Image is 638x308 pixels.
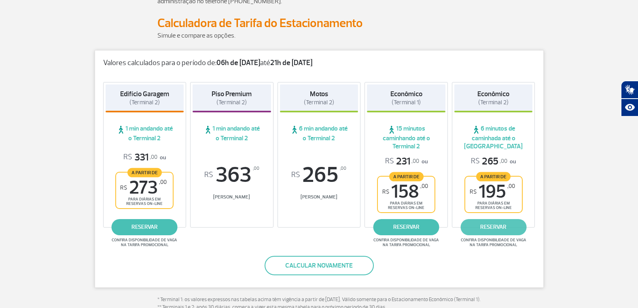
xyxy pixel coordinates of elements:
[270,58,312,68] strong: 21h de [DATE]
[110,238,178,247] span: Confira disponibilidade de vaga na tarifa promocional
[280,194,358,200] span: [PERSON_NAME]
[385,201,428,210] span: para diárias em reservas on-line
[478,99,509,106] span: (Terminal 2)
[477,90,509,98] strong: Econômico
[385,155,419,168] span: 231
[120,179,167,197] span: 273
[420,183,428,190] sup: ,00
[193,194,271,200] span: [PERSON_NAME]
[123,197,166,206] span: para diárias em reservas on-line
[291,171,300,179] sup: R$
[385,155,428,168] p: ou
[103,59,535,68] p: Valores calculados para o período de: até
[157,16,481,31] h2: Calculadora de Tarifa do Estacionamento
[112,219,178,235] a: reservar
[216,58,260,68] strong: 06h de [DATE]
[470,183,515,201] span: 195
[127,168,162,177] span: A partir de
[159,179,167,186] sup: ,00
[621,81,638,99] button: Abrir tradutor de língua de sinais.
[621,81,638,116] div: Plugin de acessibilidade da Hand Talk.
[157,31,481,40] p: Simule e compare as opções.
[216,99,247,106] span: (Terminal 2)
[507,183,515,190] sup: ,00
[280,164,358,186] span: 265
[470,188,477,195] sup: R$
[120,90,169,98] strong: Edifício Garagem
[304,99,334,106] span: (Terminal 2)
[621,99,638,116] button: Abrir recursos assistivos.
[193,124,271,142] span: 1 min andando até o Terminal 2
[454,124,533,150] span: 6 minutos de caminhada até o [GEOGRAPHIC_DATA]
[373,219,439,235] a: reservar
[372,238,440,247] span: Confira disponibilidade de vaga na tarifa promocional
[460,238,528,247] span: Confira disponibilidade de vaga na tarifa promocional
[367,124,445,150] span: 15 minutos caminhando até o Terminal 2
[382,188,389,195] sup: R$
[471,155,516,168] p: ou
[129,99,160,106] span: (Terminal 2)
[253,164,259,173] sup: ,00
[460,219,526,235] a: reservar
[390,90,422,98] strong: Econômico
[193,164,271,186] span: 363
[123,151,166,164] p: ou
[382,183,428,201] span: 158
[392,99,421,106] span: (Terminal 1)
[472,201,515,210] span: para diárias em reservas on-line
[310,90,328,98] strong: Motos
[471,155,507,168] span: 265
[280,124,358,142] span: 6 min andando até o Terminal 2
[212,90,252,98] strong: Piso Premium
[106,124,184,142] span: 1 min andando até o Terminal 2
[265,256,374,275] button: Calcular novamente
[389,172,424,181] span: A partir de
[120,184,127,191] sup: R$
[123,151,157,164] span: 331
[476,172,511,181] span: A partir de
[340,164,346,173] sup: ,00
[204,171,213,179] sup: R$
